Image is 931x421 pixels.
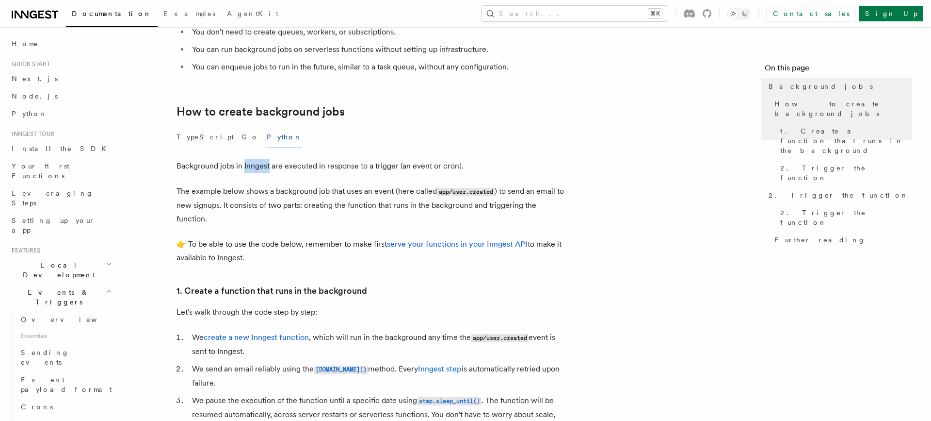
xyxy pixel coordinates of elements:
span: Further reading [774,235,866,245]
a: Sign Up [859,6,923,21]
a: Your first Functions [8,157,114,185]
a: 2. Trigger the function [765,186,912,204]
li: You can enqueue jobs to run in the future, similar to a task queue, without any configuration. [189,60,564,74]
a: Event payload format [17,371,114,398]
a: Background jobs [765,78,912,95]
a: Node.js [8,87,114,105]
a: Crons [17,398,114,416]
span: 1. Create a function that runs in the background [780,126,912,155]
span: How to create background jobs [774,99,912,118]
a: [DOMAIN_NAME]() [314,364,368,373]
button: Toggle dark mode [727,8,751,19]
span: Install the SDK [12,145,112,152]
span: Essentials [17,328,114,344]
span: Python [12,110,47,118]
kbd: ⌘K [648,9,662,18]
span: Local Development [8,260,106,280]
span: 2. Trigger the function [769,190,909,200]
a: How to create background jobs [770,95,912,122]
p: The example below shows a background job that uses an event (here called ) to send an email to ne... [177,185,564,226]
a: Sending events [17,344,114,371]
span: Node.js [12,92,58,100]
span: Quick start [8,60,50,68]
a: Inngest step [418,364,462,373]
span: Background jobs [769,82,873,91]
a: Setting up your app [8,212,114,239]
span: Crons [21,403,53,411]
a: 1. Create a function that runs in the background [177,284,367,298]
a: How to create background jobs [177,105,345,118]
a: Overview [17,311,114,328]
a: Install the SDK [8,140,114,157]
span: Event payload format [21,376,112,393]
code: [DOMAIN_NAME]() [314,366,368,374]
a: Leveraging Steps [8,185,114,212]
span: Inngest tour [8,130,54,138]
button: Go [241,126,259,148]
span: Your first Functions [12,162,69,180]
code: app/user.created [471,334,529,342]
h4: On this page [765,62,912,78]
a: AgentKit [221,3,284,26]
span: Sending events [21,349,69,366]
button: Search...⌘K [482,6,668,21]
span: Documentation [72,10,152,17]
a: Examples [158,3,221,26]
span: Next.js [12,75,58,83]
li: You can run background jobs on serverless functions without setting up infrastructure. [189,43,564,56]
span: Home [12,39,39,49]
a: Documentation [66,3,158,27]
a: 2. Trigger the function [776,204,912,231]
a: Python [8,105,114,122]
span: Setting up your app [12,217,95,234]
button: Python [267,126,302,148]
p: Let's walk through the code step by step: [177,305,564,319]
a: Next.js [8,70,114,87]
p: Background jobs in Inngest are executed in response to a trigger (an event or cron). [177,159,564,173]
li: We send an email reliably using the method. Every is automatically retried upon failure. [189,362,564,390]
span: Overview [21,316,121,323]
span: Events & Triggers [8,287,106,307]
code: step.sleep_until() [417,397,482,405]
a: Contact sales [767,6,855,21]
p: 👉 To be able to use the code below, remember to make first to make it available to Inngest. [177,237,564,265]
li: You don't need to create queues, workers, or subscriptions. [189,25,564,39]
code: app/user.created [437,188,495,196]
a: serve your functions in your Inngest API [387,239,528,249]
a: 1. Create a function that runs in the background [776,122,912,159]
button: Events & Triggers [8,284,114,311]
a: step.sleep_until() [417,396,482,405]
span: Examples [163,10,215,17]
span: 2. Trigger the function [780,163,912,183]
span: 2. Trigger the function [780,208,912,227]
span: Leveraging Steps [12,189,94,207]
a: 2. Trigger the function [776,159,912,186]
button: Local Development [8,256,114,284]
button: TypeScript [177,126,234,148]
a: create a new Inngest function [204,333,309,342]
a: Home [8,35,114,52]
a: Further reading [770,231,912,249]
span: AgentKit [227,10,278,17]
li: We , which will run in the background any time the event is sent to Inngest. [189,331,564,358]
span: Features [8,247,40,254]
